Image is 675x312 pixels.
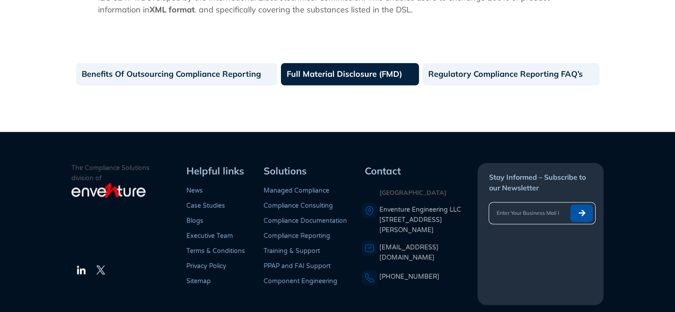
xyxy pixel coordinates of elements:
a: [PHONE_NUMBER] [379,273,439,280]
a: Terms & Conditions [186,247,245,255]
span: . and specifically covering the substances listed in the DSL. [195,4,413,15]
img: A pin icon representing a location [362,203,377,218]
a: Compliance Documentation [264,217,347,225]
a: [EMAIL_ADDRESS][DOMAIN_NAME] [379,244,438,261]
p: The Compliance Solutions division of [71,163,183,183]
span: Solutions [264,165,307,177]
a: Enventure Engineering LLC[STREET_ADDRESS][PERSON_NAME] [379,205,476,236]
a: Regulatory Compliance Reporting FAQ’s [422,63,600,85]
a: Sitemap [186,277,211,285]
span: Helpful links [186,165,244,177]
a: Case Studies [186,202,225,209]
a: Full Material Disclosure (FMD) [281,63,419,85]
input: Enter Your Business Mail ID [489,204,566,222]
a: Benefits Of Outsourcing Compliance Reporting [76,63,278,85]
span: Contact [365,165,401,177]
img: An envelope representing an email [362,241,377,256]
a: Component Engineering [264,277,337,285]
a: Managed Compliance [264,187,329,194]
a: Training & Support [264,247,320,255]
a: Compliance Reporting [264,232,330,240]
a: PPAP and FAI Support [264,262,331,270]
img: enventure-light-logo_s [71,182,146,199]
img: A phone icon representing a telephone number [362,270,377,285]
img: The LinkedIn Logo [76,265,87,275]
a: Compliance Consulting [264,202,333,209]
b: XML format [150,4,195,15]
span: Stay Informed – Subscribe to our Newsletter [489,173,585,192]
a: News [186,187,203,194]
a: Privacy Policy [186,262,226,270]
strong: [GEOGRAPHIC_DATA] [379,189,446,197]
img: The Twitter Logo [96,265,105,274]
a: Executive Team [186,232,233,240]
a: Blogs [186,217,203,225]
